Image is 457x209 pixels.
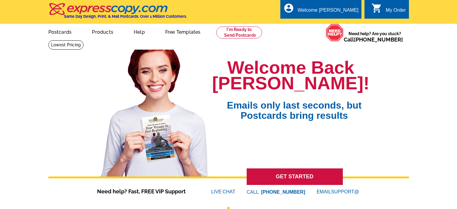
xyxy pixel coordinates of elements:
font: SUPPORT@ [331,188,360,195]
a: Postcards [39,24,81,38]
h1: Welcome Back [PERSON_NAME]! [212,60,369,91]
img: welcome-back-logged-in.png [97,45,212,177]
span: Call [344,36,403,43]
a: Free Templates [156,24,210,38]
span: Need help? Are you stuck? [344,31,406,43]
i: shopping_cart [371,3,382,14]
font: LIVE [211,188,223,195]
a: LIVECHAT [211,189,235,194]
a: [PHONE_NUMBER] [354,36,403,43]
a: Same Day Design, Print, & Mail Postcards. Over 1 Million Customers. [48,7,187,19]
span: Need help? Fast, FREE VIP Support [97,187,193,195]
h4: Same Day Design, Print, & Mail Postcards. Over 1 Million Customers. [64,14,187,19]
div: My Order [386,8,406,16]
span: Emails only last seconds, but Postcards bring results [219,91,369,121]
a: Help [124,24,154,38]
img: help [326,24,344,41]
i: account_circle [283,3,294,14]
a: shopping_cart My Order [371,7,406,14]
a: GET STARTED [247,168,343,185]
div: Welcome [PERSON_NAME] [298,8,358,16]
a: Products [82,24,123,38]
